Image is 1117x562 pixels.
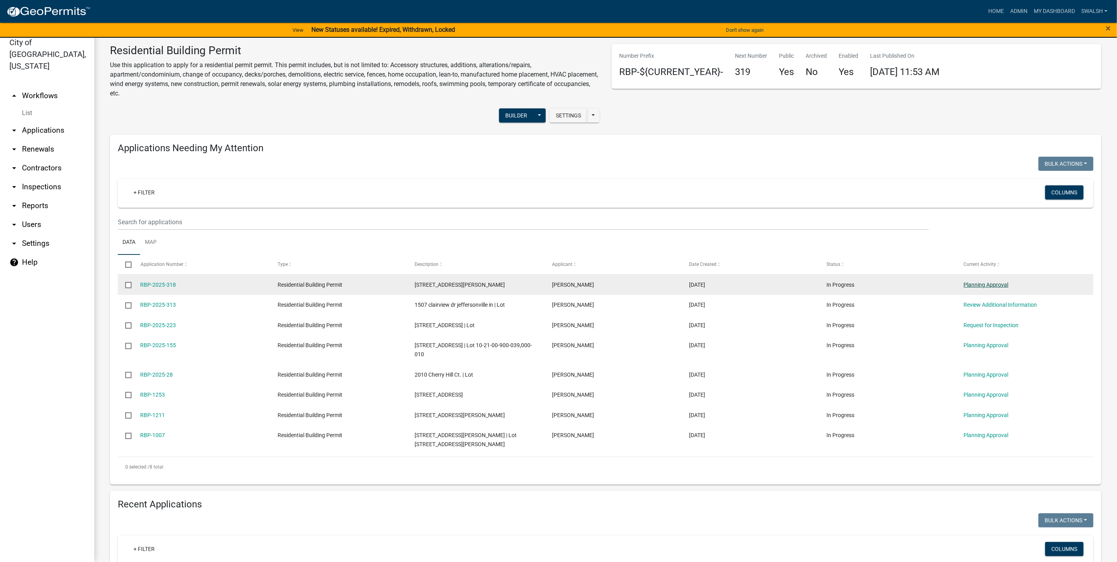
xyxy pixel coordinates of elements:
[826,432,854,438] span: In Progress
[1038,157,1093,171] button: Bulk Actions
[964,392,1009,398] a: Planning Approval
[415,342,532,357] span: 16 E Applegate lane Jeffersonville IN 47130 | Lot 10-21-00-900-039,000-010
[1078,4,1111,19] a: swalsh
[278,322,342,328] span: Residential Building Permit
[415,412,505,418] span: 1952 Fisher Lane | Lot 13
[278,432,342,438] span: Residential Building Permit
[415,372,473,378] span: 2010 Cherry Hill Ct. | Lot
[806,66,827,78] h4: No
[779,66,794,78] h4: Yes
[826,262,840,267] span: Status
[620,52,724,60] p: Number Prefix
[985,4,1007,19] a: Home
[552,412,594,418] span: Madison McGuigan
[407,255,545,274] datatable-header-cell: Description
[1106,23,1111,34] span: ×
[118,230,140,255] a: Data
[839,66,859,78] h4: Yes
[964,302,1037,308] a: Review Additional Information
[141,282,176,288] a: RBP-2025-318
[826,372,854,378] span: In Progress
[550,108,587,123] button: Settings
[118,143,1093,154] h4: Applications Needing My Attention
[9,145,19,154] i: arrow_drop_down
[499,108,534,123] button: Builder
[278,392,342,398] span: Residential Building Permit
[689,322,706,328] span: 06/12/2025
[415,322,475,328] span: 924 Meigs Avenue | Lot
[689,372,706,378] span: 01/29/2025
[964,432,1009,438] a: Planning Approval
[826,412,854,418] span: In Progress
[1007,4,1031,19] a: Admin
[689,432,706,438] span: 03/05/2024
[9,220,19,229] i: arrow_drop_down
[552,262,572,267] span: Applicant
[141,432,165,438] a: RBP-1007
[278,412,342,418] span: Residential Building Permit
[9,258,19,267] i: help
[415,282,505,288] span: 7990 Stacy Springs Boulevard | Lot 505
[826,322,854,328] span: In Progress
[141,392,165,398] a: RBP-1253
[964,262,996,267] span: Current Activity
[870,66,940,77] span: [DATE] 11:53 AM
[1106,24,1111,33] button: Close
[118,255,133,274] datatable-header-cell: Select
[278,302,342,308] span: Residential Building Permit
[689,282,706,288] span: 08/20/2025
[552,392,594,398] span: Robyn Wall
[826,302,854,308] span: In Progress
[118,457,1093,477] div: 8 total
[278,262,288,267] span: Type
[964,342,1009,348] a: Planning Approval
[125,464,150,470] span: 0 selected /
[552,372,594,378] span: Danielle M. Bowen
[552,302,594,308] span: Pedro Rojas
[552,432,594,438] span: greg furnish
[806,52,827,60] p: Archived
[140,230,161,255] a: Map
[552,282,594,288] span: Kurt Maier
[278,372,342,378] span: Residential Building Permit
[545,255,682,274] datatable-header-cell: Applicant
[415,432,517,447] span: 5616 Bailey Grant Rd. | Lot 412 old stoner place
[415,262,439,267] span: Description
[723,24,767,37] button: Don't show again
[127,185,161,200] a: + Filter
[289,24,307,37] a: View
[1031,4,1078,19] a: My Dashboard
[141,302,176,308] a: RBP-2025-313
[141,412,165,418] a: RBP-1211
[415,392,463,398] span: 5500 Buckthorne Dr | Lot
[964,412,1009,418] a: Planning Approval
[870,52,940,60] p: Last Published On
[278,342,342,348] span: Residential Building Permit
[141,372,173,378] a: RBP-2025-28
[141,262,183,267] span: Application Number
[1045,542,1084,556] button: Columns
[9,239,19,248] i: arrow_drop_down
[110,60,600,98] p: Use this application to apply for a residential permit permit. This permit includes, but is not l...
[1045,185,1084,200] button: Columns
[826,342,854,348] span: In Progress
[779,52,794,60] p: Public
[689,392,706,398] span: 07/16/2024
[9,91,19,101] i: arrow_drop_up
[689,412,706,418] span: 06/14/2024
[689,342,706,348] span: 05/07/2025
[689,302,706,308] span: 08/18/2025
[9,182,19,192] i: arrow_drop_down
[133,255,270,274] datatable-header-cell: Application Number
[819,255,956,274] datatable-header-cell: Status
[826,282,854,288] span: In Progress
[110,44,600,57] h3: Residential Building Permit
[9,126,19,135] i: arrow_drop_down
[141,342,176,348] a: RBP-2025-155
[141,322,176,328] a: RBP-2025-223
[127,542,161,556] a: + Filter
[682,255,819,274] datatable-header-cell: Date Created
[278,282,342,288] span: Residential Building Permit
[552,342,594,348] span: Mordecai Dickson
[118,499,1093,510] h4: Recent Applications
